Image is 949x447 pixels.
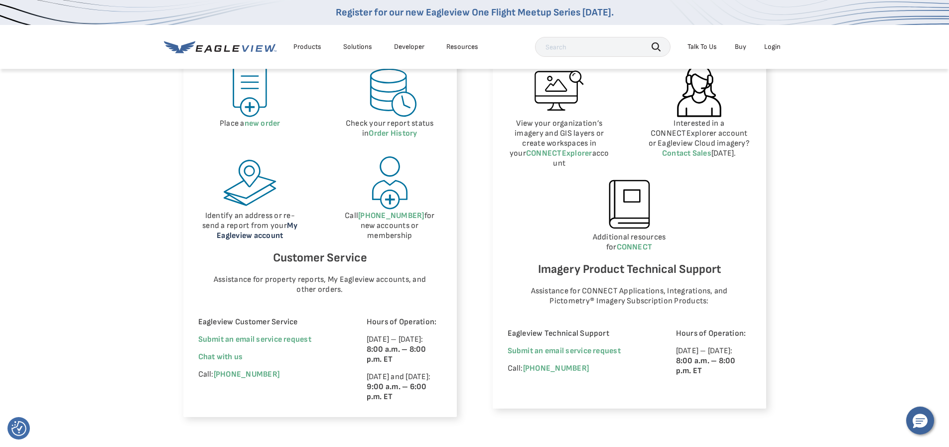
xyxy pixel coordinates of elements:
[338,119,442,139] p: Check your report status in
[198,317,339,327] p: Eagleview Customer Service
[906,407,934,435] button: Hello, have a question? Let’s chat.
[358,211,424,221] a: [PHONE_NUMBER]
[687,42,717,51] div: Talk To Us
[198,248,442,267] h6: Customer Service
[508,364,649,374] p: Call:
[676,356,736,376] strong: 8:00 a.m. – 8:00 p.m. ET
[508,346,621,356] a: Submit an email service request
[764,42,781,51] div: Login
[343,42,372,51] div: Solutions
[394,42,424,51] a: Developer
[367,345,426,364] strong: 8:00 a.m. – 8:00 p.m. ET
[662,149,711,158] a: Contact Sales
[446,42,478,51] div: Resources
[336,6,614,18] a: Register for our new Eagleview One Flight Meetup Series [DATE].
[369,129,417,138] a: Order History
[198,335,311,344] a: Submit an email service request
[508,232,751,252] p: Additional resources for
[367,382,427,402] strong: 9:00 a.m. – 6:00 p.m. ET
[676,329,751,339] p: Hours of Operation:
[198,352,243,362] span: Chat with us
[367,372,442,402] p: [DATE] and [DATE]:
[245,119,280,128] a: new order
[11,421,26,436] button: Consent Preferences
[367,317,442,327] p: Hours of Operation:
[617,242,653,252] a: CONNECT
[676,346,751,376] p: [DATE] – [DATE]:
[293,42,321,51] div: Products
[214,370,279,379] a: [PHONE_NUMBER]
[508,260,751,279] h6: Imagery Product Technical Support
[517,286,741,306] p: Assistance for CONNECT Applications, Integrations, and Pictometry® Imagery Subscription Products:
[198,119,302,129] p: Place a
[11,421,26,436] img: Revisit consent button
[526,149,592,158] a: CONNECTExplorer
[508,119,612,169] p: View your organization’s imagery and GIS layers or create workspaces in your account
[735,42,746,51] a: Buy
[523,364,589,373] a: [PHONE_NUMBER]
[535,37,671,57] input: Search
[198,211,302,241] p: Identify an address or re-send a report from your
[647,119,751,159] p: Interested in a CONNECTExplorer account or Eagleview Cloud imagery? [DATE].
[198,370,339,380] p: Call:
[367,335,442,365] p: [DATE] – [DATE]:
[217,221,297,240] a: My Eagleview account
[338,211,442,241] p: Call for new accounts or membership
[208,275,432,295] p: Assistance for property reports, My Eagleview accounts, and other orders.
[508,329,649,339] p: Eagleview Technical Support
